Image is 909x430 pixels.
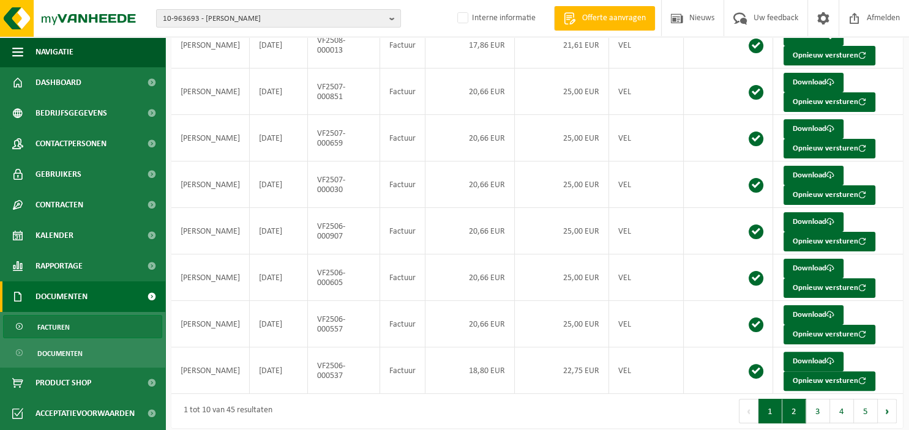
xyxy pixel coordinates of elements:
td: [DATE] [250,115,308,161]
td: 25,00 EUR [515,208,609,254]
td: 17,86 EUR [425,22,515,69]
span: Contactpersonen [36,128,107,159]
a: Download [784,259,844,278]
span: Kalender [36,220,73,251]
td: [PERSON_NAME] [171,115,250,161]
span: Bedrijfsgegevens [36,98,107,128]
a: Offerte aanvragen [554,6,655,31]
td: VEL [609,301,684,347]
td: 20,66 EUR [425,161,515,208]
button: Opnieuw versturen [784,325,875,344]
span: Contracten [36,190,83,220]
td: 20,66 EUR [425,254,515,301]
td: Factuur [380,22,425,69]
td: 20,66 EUR [425,69,515,115]
td: 20,66 EUR [425,301,515,347]
td: [PERSON_NAME] [171,347,250,394]
button: Next [878,399,897,423]
a: Documenten [3,341,162,365]
td: VEL [609,115,684,161]
a: Download [784,352,844,371]
button: 4 [830,399,854,423]
td: 18,80 EUR [425,347,515,394]
button: Opnieuw versturen [784,139,875,158]
span: Acceptatievoorwaarden [36,398,135,429]
label: Interne informatie [455,9,536,28]
td: [PERSON_NAME] [171,301,250,347]
button: 10-963693 - [PERSON_NAME] [156,9,401,28]
td: Factuur [380,115,425,161]
td: Factuur [380,254,425,301]
button: Opnieuw versturen [784,232,875,251]
td: [DATE] [250,208,308,254]
td: [PERSON_NAME] [171,208,250,254]
button: Opnieuw versturen [784,185,875,205]
span: Offerte aanvragen [579,12,649,24]
td: Factuur [380,161,425,208]
a: Facturen [3,315,162,338]
span: Documenten [36,281,88,312]
td: VF2506-000605 [308,254,380,301]
td: 25,00 EUR [515,115,609,161]
td: VF2507-000851 [308,69,380,115]
td: VF2508-000013 [308,22,380,69]
td: VF2506-000537 [308,347,380,394]
button: 1 [758,399,782,423]
td: VEL [609,69,684,115]
td: VF2506-000557 [308,301,380,347]
td: [PERSON_NAME] [171,22,250,69]
span: Dashboard [36,67,81,98]
td: 20,66 EUR [425,115,515,161]
td: 25,00 EUR [515,161,609,208]
td: Factuur [380,347,425,394]
span: Documenten [37,342,83,365]
button: 5 [854,399,878,423]
td: 25,00 EUR [515,254,609,301]
td: [PERSON_NAME] [171,161,250,208]
td: 20,66 EUR [425,208,515,254]
td: [DATE] [250,161,308,208]
button: 3 [806,399,830,423]
td: VF2507-000659 [308,115,380,161]
td: [PERSON_NAME] [171,69,250,115]
td: 25,00 EUR [515,69,609,115]
span: Gebruikers [36,159,81,190]
a: Download [784,166,844,185]
td: Factuur [380,301,425,347]
td: VF2506-000907 [308,208,380,254]
td: VF2507-000030 [308,161,380,208]
button: Previous [739,399,758,423]
a: Download [784,305,844,325]
td: 21,61 EUR [515,22,609,69]
td: VEL [609,22,684,69]
td: Factuur [380,208,425,254]
td: VEL [609,347,684,394]
td: [DATE] [250,254,308,301]
button: 2 [782,399,806,423]
button: Opnieuw versturen [784,278,875,298]
span: Product Shop [36,368,91,398]
td: Factuur [380,69,425,115]
td: [PERSON_NAME] [171,254,250,301]
td: VEL [609,161,684,208]
span: Facturen [37,316,70,339]
span: 10-963693 - [PERSON_NAME] [163,10,384,28]
td: [DATE] [250,22,308,69]
td: [DATE] [250,347,308,394]
button: Opnieuw versturen [784,46,875,65]
span: Navigatie [36,37,73,67]
td: VEL [609,254,684,301]
td: 25,00 EUR [515,301,609,347]
td: [DATE] [250,301,308,347]
button: Opnieuw versturen [784,371,875,391]
td: [DATE] [250,69,308,115]
button: Opnieuw versturen [784,92,875,112]
div: 1 tot 10 van 45 resultaten [178,400,272,422]
td: VEL [609,208,684,254]
a: Download [784,119,844,139]
a: Download [784,73,844,92]
td: 22,75 EUR [515,347,609,394]
span: Rapportage [36,251,83,281]
a: Download [784,212,844,232]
